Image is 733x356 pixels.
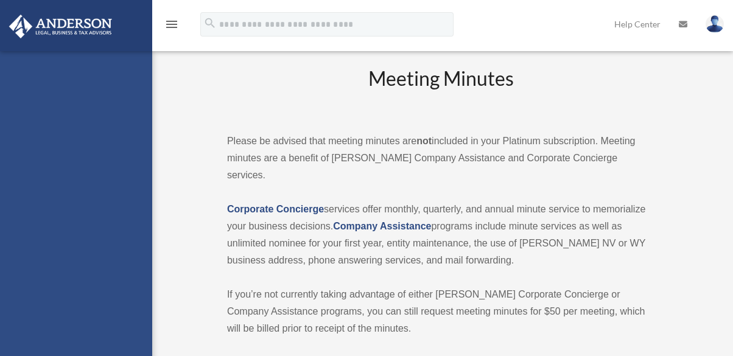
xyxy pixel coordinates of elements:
a: Company Assistance [333,221,431,231]
strong: not [416,136,432,146]
p: Please be advised that meeting minutes are included in your Platinum subscription. Meeting minute... [227,133,655,184]
img: User Pic [706,15,724,33]
i: search [203,16,217,30]
p: services offer monthly, quarterly, and annual minute service to memorialize your business decisio... [227,201,655,269]
a: menu [164,21,179,32]
p: If you’re not currently taking advantage of either [PERSON_NAME] Corporate Concierge or Company A... [227,286,655,337]
h2: Meeting Minutes [227,65,655,116]
a: Corporate Concierge [227,204,324,214]
img: Anderson Advisors Platinum Portal [5,15,116,38]
i: menu [164,17,179,32]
